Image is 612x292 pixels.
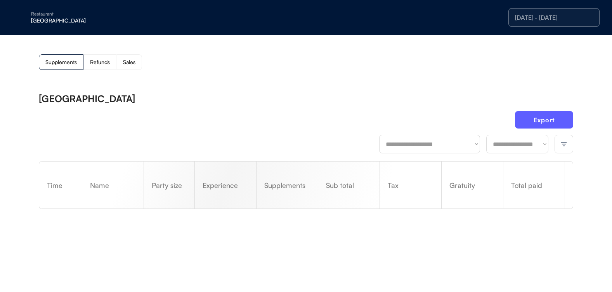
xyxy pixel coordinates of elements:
div: Refund [565,164,573,206]
div: Sub total [318,182,380,189]
div: [DATE] - [DATE] [515,14,593,21]
div: Party size [144,182,194,189]
button: Export [515,111,573,129]
div: Name [82,182,144,189]
img: filter-lines.svg [560,141,567,148]
div: Restaurant [31,12,129,16]
div: Time [39,182,82,189]
div: [GEOGRAPHIC_DATA] [39,94,135,103]
div: Experience [195,182,256,189]
div: Tax [380,182,441,189]
img: yH5BAEAAAAALAAAAAABAAEAAAIBRAA7 [16,11,28,24]
div: Supplements [257,182,318,189]
div: [GEOGRAPHIC_DATA] [31,18,129,23]
div: Gratuity [442,182,503,189]
div: Sales [123,59,135,65]
div: Total paid [503,182,565,189]
div: Supplements [45,59,77,65]
div: Refunds [90,59,110,65]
